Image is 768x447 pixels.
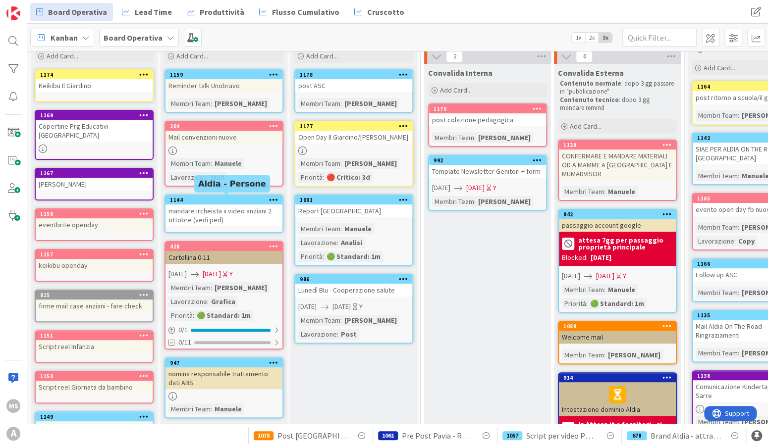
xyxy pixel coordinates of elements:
[165,131,282,144] div: Mail convenzioni nuove
[562,349,604,360] div: Membri Team
[559,373,676,416] div: 914Intestazione dominio Aldia
[47,51,78,60] span: Add Card...
[295,275,412,297] div: 986Lunedì Blu - Cooperazione salute
[559,331,676,344] div: Welcome mail
[560,80,675,96] p: : dopo 3 gg passare in "pubblicazione"
[295,131,412,144] div: Open Day Il Giardino/[PERSON_NAME]
[40,170,153,177] div: 1167
[323,251,324,262] span: :
[559,322,676,331] div: 1089
[168,172,207,183] div: Lavorazione
[207,172,209,183] span: :
[434,157,546,164] div: 992
[36,421,153,443] div: fare check sedi Aldia x aggiungerle su google maps
[605,284,638,295] div: Manuele
[576,50,593,62] span: 6
[165,324,282,336] div: 0/1
[337,237,338,248] span: :
[502,431,522,440] div: 1057
[604,186,605,197] span: :
[198,179,266,188] h5: Aldia - Persone
[36,340,153,353] div: Script reel Infanzia
[300,71,412,78] div: 1178
[298,251,323,262] div: Priorità
[203,269,221,279] span: [DATE]
[40,373,153,380] div: 1150
[295,70,412,79] div: 1178
[165,251,282,264] div: Cartellina 0-11
[298,98,340,109] div: Membri Team
[168,296,207,307] div: Lavorazione
[432,132,474,143] div: Membri Team
[165,79,282,92] div: Reminder talk Unobravo
[378,431,398,440] div: 1061
[432,183,450,193] span: [DATE]
[323,172,324,183] span: :
[165,242,282,264] div: 428Cartellina 0-11
[340,315,342,326] span: :
[211,98,212,109] span: :
[40,413,153,420] div: 1149
[559,322,676,344] div: 1089Welcome mail
[165,358,282,367] div: 947
[429,156,546,178] div: 992Template Newsletter Genitori + form
[212,282,270,293] div: [PERSON_NAME]
[40,292,153,298] div: 815
[558,68,624,78] span: Convalida Esterna
[40,112,153,119] div: 1169
[586,298,588,309] span: :
[367,6,404,18] span: Cruscotto
[211,403,212,414] span: :
[30,3,113,21] a: Board Operativa
[36,120,153,142] div: Copertine Prg Educativi [GEOGRAPHIC_DATA]
[298,223,340,234] div: Membri Team
[340,158,342,169] span: :
[560,96,619,104] strong: Contenuto tecnico
[429,104,546,113] div: 1176
[300,123,412,130] div: 1177
[559,373,676,382] div: 914
[338,329,359,340] div: Post
[476,196,533,207] div: [PERSON_NAME]
[6,6,20,20] img: Visit kanbanzone.com
[342,315,399,326] div: [PERSON_NAME]
[591,252,611,263] div: [DATE]
[21,1,45,13] span: Support
[604,284,605,295] span: :
[563,211,676,218] div: 842
[178,325,188,335] span: 0 / 1
[165,70,282,92] div: 1159Reminder talk Unobravo
[623,271,626,281] div: Y
[298,329,337,340] div: Lavorazione
[212,403,244,414] div: Manuele
[36,291,153,299] div: 815
[563,142,676,149] div: 1128
[135,6,172,18] span: Lead Time
[212,98,270,109] div: [PERSON_NAME]
[36,169,153,178] div: 1167
[165,196,282,204] div: 1144
[559,219,676,232] div: passaggio account google
[48,6,107,18] span: Board Operativa
[295,275,412,284] div: 986
[165,242,282,251] div: 428
[36,250,153,272] div: 1157keikibu openday
[588,298,647,309] div: 🟢 Standard: 1m
[559,149,676,180] div: CONFERMARE E MANDARE MATERIALI OD A MAMME A [GEOGRAPHIC_DATA] E MUMADVISOR
[738,170,739,181] span: :
[562,284,604,295] div: Membri Team
[738,416,739,427] span: :
[298,237,337,248] div: Lavorazione
[295,122,412,131] div: 1177
[562,271,580,281] span: [DATE]
[342,98,399,109] div: [PERSON_NAME]
[338,237,365,248] div: Analisi
[446,50,463,62] span: 2
[40,71,153,78] div: 1174
[596,271,614,281] span: [DATE]
[165,122,282,144] div: 204Mail convenzioni nuove
[563,374,676,381] div: 914
[36,209,153,218] div: 1158
[599,33,612,43] span: 3x
[651,430,721,442] span: Brand Aldia - attrattività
